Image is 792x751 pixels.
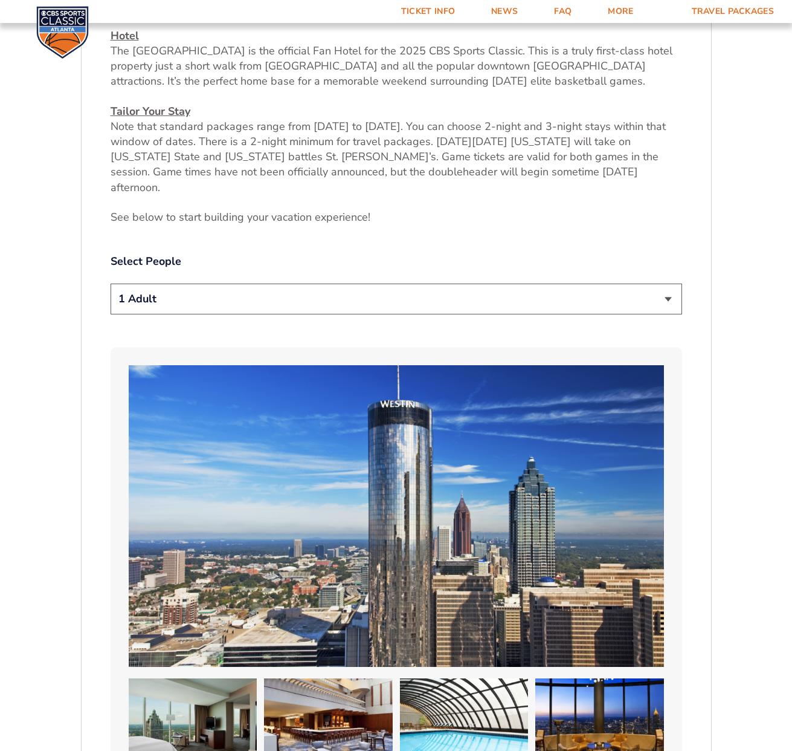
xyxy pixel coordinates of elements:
label: Select People [111,254,682,269]
p: See below to start building your vacation experience! [111,210,682,225]
p: Note that standard packages range from [DATE] to [DATE]. You can choose 2-night and 3-night stays... [111,104,682,195]
u: Hotel [111,28,139,43]
u: Tailor Your Stay [111,104,190,119]
img: CBS Sports Classic [36,6,89,59]
p: The [GEOGRAPHIC_DATA] is the official Fan Hotel for the 2025 CBS Sports Classic. This is a truly ... [111,28,682,89]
